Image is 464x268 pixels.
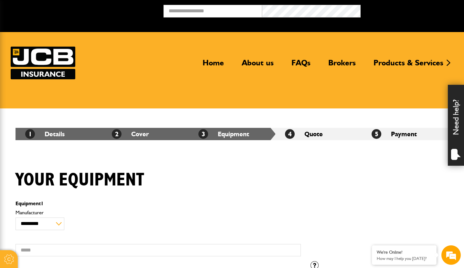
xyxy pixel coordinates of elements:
[112,129,121,139] span: 2
[369,58,448,73] a: Products & Services
[198,58,229,73] a: Home
[25,130,65,138] a: 1Details
[275,128,362,140] li: Quote
[362,128,448,140] li: Payment
[285,129,295,139] span: 4
[198,129,208,139] span: 3
[361,5,459,15] button: Broker Login
[323,58,361,73] a: Brokers
[41,200,44,207] span: 1
[377,250,432,255] div: We're Online!
[448,85,464,166] div: Need help?
[372,129,381,139] span: 5
[189,128,275,140] li: Equipment
[112,130,149,138] a: 2Cover
[25,129,35,139] span: 1
[16,169,144,191] h1: Your equipment
[11,47,75,79] a: JCB Insurance Services
[16,201,301,206] p: Equipment
[287,58,315,73] a: FAQs
[237,58,279,73] a: About us
[11,47,75,79] img: JCB Insurance Services logo
[16,210,301,215] label: Manufacturer
[377,256,432,261] p: How may I help you today?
